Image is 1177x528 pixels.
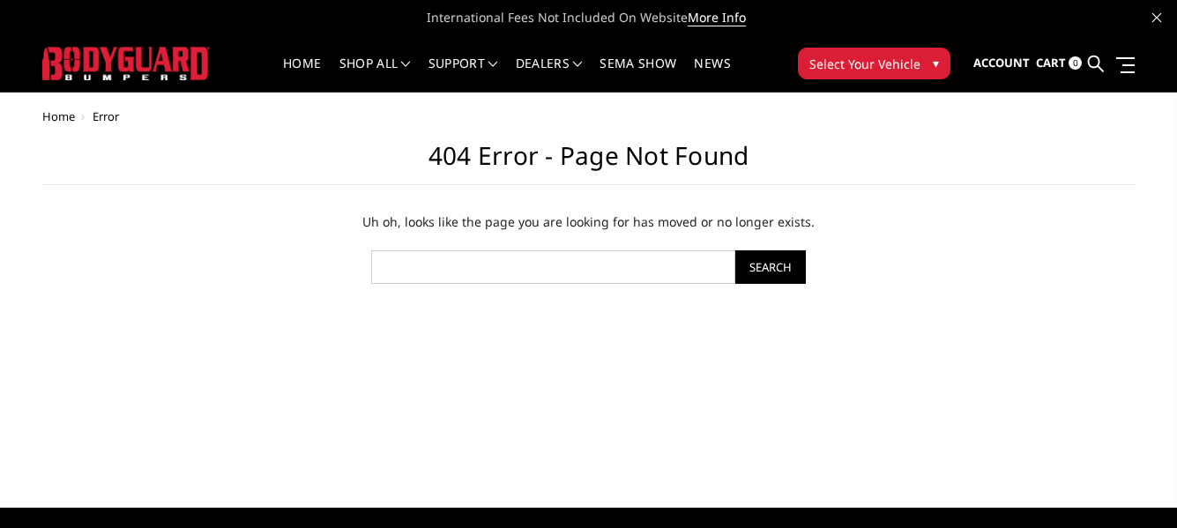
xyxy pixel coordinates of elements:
[1036,55,1066,71] span: Cart
[694,57,730,92] a: News
[973,40,1030,87] a: Account
[428,57,498,92] a: Support
[809,55,920,73] span: Select Your Vehicle
[1069,56,1082,70] span: 0
[93,108,119,124] span: Error
[283,57,321,92] a: Home
[933,54,939,72] span: ▾
[42,141,1136,185] h1: 404 Error - Page not found
[688,9,746,26] a: More Info
[798,48,950,79] button: Select Your Vehicle
[600,57,676,92] a: SEMA Show
[42,108,75,124] a: Home
[516,57,583,92] a: Dealers
[227,212,950,233] p: Uh oh, looks like the page you are looking for has moved or no longer exists.
[42,47,210,79] img: BODYGUARD BUMPERS
[973,55,1030,71] span: Account
[1036,40,1082,87] a: Cart 0
[735,250,806,284] input: Search
[339,57,411,92] a: shop all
